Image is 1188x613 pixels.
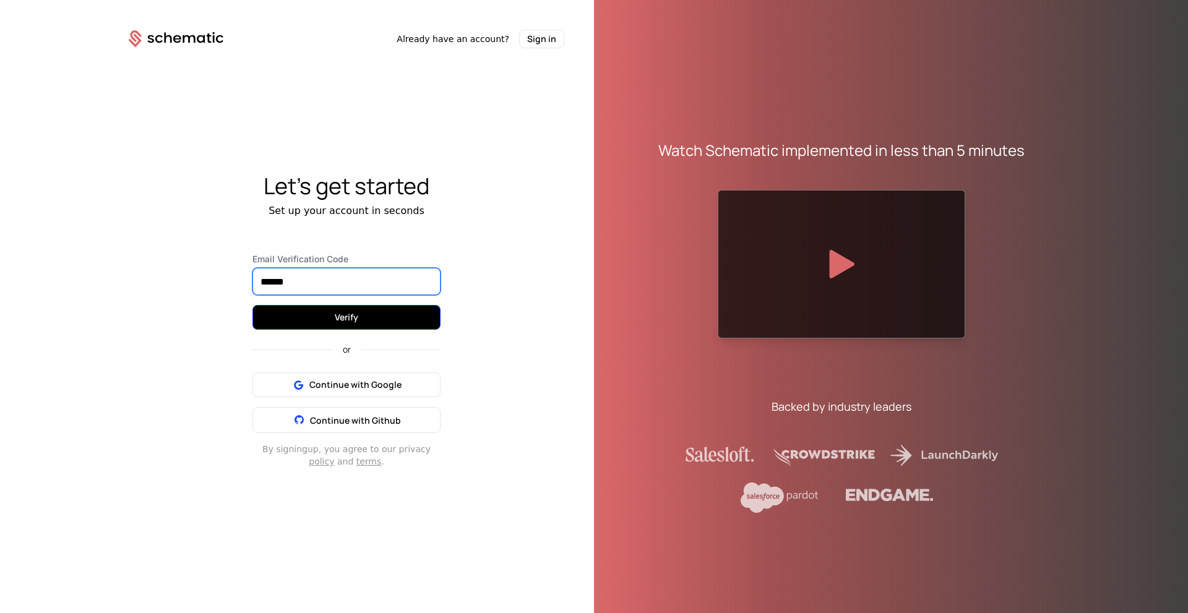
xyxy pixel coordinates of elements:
[99,174,594,199] div: Let's get started
[658,140,1025,160] div: Watch Schematic implemented in less than 5 minutes
[252,253,441,265] label: Email Verification Code
[252,443,441,468] div: By signing up , you agree to our privacy and .
[309,457,334,466] a: policy
[252,305,441,330] button: Verify
[772,398,911,415] div: Backed by industry leaders
[519,30,564,48] button: Sign in
[252,372,441,397] button: Continue with Google
[333,345,361,354] span: or
[252,407,441,433] button: Continue with Github
[356,457,382,466] a: terms
[309,379,402,391] span: Continue with Google
[397,33,509,45] span: Already have an account?
[310,414,401,426] span: Continue with Github
[99,204,594,218] div: Set up your account in seconds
